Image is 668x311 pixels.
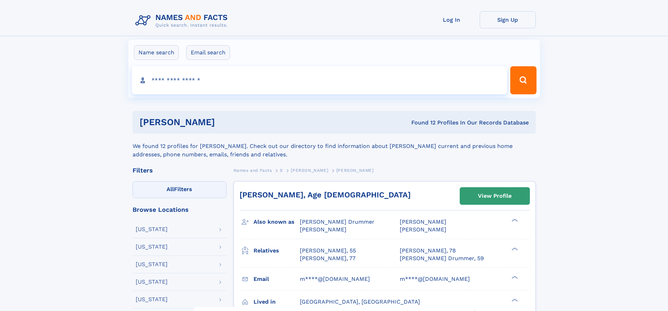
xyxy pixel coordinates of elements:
[336,168,374,173] span: [PERSON_NAME]
[136,227,168,232] div: [US_STATE]
[132,66,507,94] input: search input
[254,245,300,257] h3: Relatives
[136,297,168,302] div: [US_STATE]
[300,255,356,262] a: [PERSON_NAME], 77
[400,226,446,233] span: [PERSON_NAME]
[300,226,346,233] span: [PERSON_NAME]
[478,188,512,204] div: View Profile
[510,298,518,302] div: ❯
[133,134,536,159] div: We found 12 profiles for [PERSON_NAME]. Check out our directory to find information about [PERSON...
[424,11,480,28] a: Log In
[400,218,446,225] span: [PERSON_NAME]
[300,218,375,225] span: [PERSON_NAME] Drummer
[510,218,518,223] div: ❯
[136,279,168,285] div: [US_STATE]
[291,168,328,173] span: [PERSON_NAME]
[480,11,536,28] a: Sign Up
[280,168,283,173] span: S
[133,11,234,30] img: Logo Names and Facts
[136,262,168,267] div: [US_STATE]
[136,244,168,250] div: [US_STATE]
[313,119,529,127] div: Found 12 Profiles In Our Records Database
[167,186,174,192] span: All
[254,216,300,228] h3: Also known as
[133,167,227,174] div: Filters
[400,255,484,262] a: [PERSON_NAME] Drummer, 59
[133,207,227,213] div: Browse Locations
[400,247,456,255] a: [PERSON_NAME], 78
[300,247,356,255] a: [PERSON_NAME], 55
[134,45,179,60] label: Name search
[300,298,420,305] span: [GEOGRAPHIC_DATA], [GEOGRAPHIC_DATA]
[280,166,283,175] a: S
[133,181,227,198] label: Filters
[254,273,300,285] h3: Email
[239,190,411,199] a: [PERSON_NAME], Age [DEMOGRAPHIC_DATA]
[186,45,230,60] label: Email search
[510,246,518,251] div: ❯
[254,296,300,308] h3: Lived in
[291,166,328,175] a: [PERSON_NAME]
[510,275,518,279] div: ❯
[140,118,313,127] h1: [PERSON_NAME]
[460,188,529,204] a: View Profile
[234,166,272,175] a: Names and Facts
[510,66,536,94] button: Search Button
